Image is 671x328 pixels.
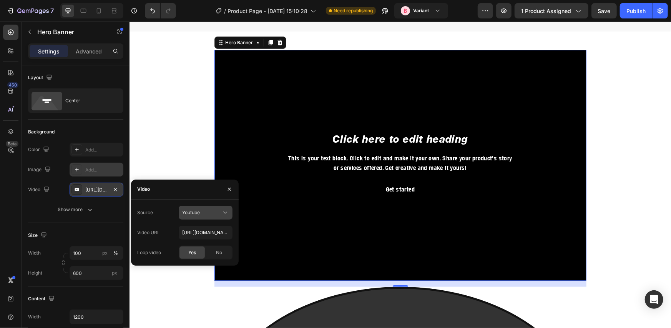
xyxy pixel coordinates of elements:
[137,209,153,216] div: Source
[85,166,121,173] div: Add...
[645,290,663,309] div: Open Intercom Messenger
[112,270,117,276] span: px
[28,313,41,320] div: Width
[28,185,51,195] div: Video
[76,47,102,55] p: Advanced
[334,7,373,14] span: Need republishing
[179,206,233,220] button: Youtube
[188,249,196,256] span: Yes
[70,246,123,260] input: px%
[404,7,407,15] p: B
[65,92,112,110] div: Center
[256,163,285,173] div: Get started
[28,165,52,175] div: Image
[111,248,120,258] button: px
[179,226,233,240] input: E.g: https://www.youtube.com/watch?v=cyzh48XRS4M
[70,266,123,280] input: px
[58,206,94,213] div: Show more
[28,203,123,216] button: Show more
[626,7,646,15] div: Publish
[591,3,617,18] button: Save
[130,22,671,328] iframe: To enrich screen reader interactions, please activate Accessibility in Grammarly extension settings
[598,8,611,14] span: Save
[394,3,448,18] button: BVariant
[145,3,176,18] div: Undo/Redo
[413,7,429,15] h3: Variant
[95,18,125,25] div: Hero Banner
[85,147,121,153] div: Add...
[37,27,103,37] p: Hero Banner
[521,7,571,15] span: 1 product assigned
[182,210,200,215] span: Youtube
[7,82,18,88] div: 450
[137,249,161,256] div: Loop video
[247,158,294,178] button: Get started
[38,47,60,55] p: Settings
[28,73,54,83] div: Layout
[28,230,48,241] div: Size
[28,270,42,276] label: Height
[50,6,54,15] p: 7
[113,250,118,256] div: %
[28,250,41,256] label: Width
[137,186,150,193] div: Video
[6,141,18,147] div: Beta
[137,229,160,236] div: Video URL
[28,145,51,155] div: Color
[224,7,226,15] span: /
[515,3,588,18] button: 1 product assigned
[85,186,108,193] div: [URL][DOMAIN_NAME]
[620,3,652,18] button: Publish
[3,3,57,18] button: 7
[102,250,108,256] div: px
[216,249,222,256] span: No
[28,294,56,304] div: Content
[228,7,307,15] span: Product Page - [DATE] 15:10:28
[28,128,55,135] div: Background
[70,310,123,324] input: Auto
[100,248,110,258] button: %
